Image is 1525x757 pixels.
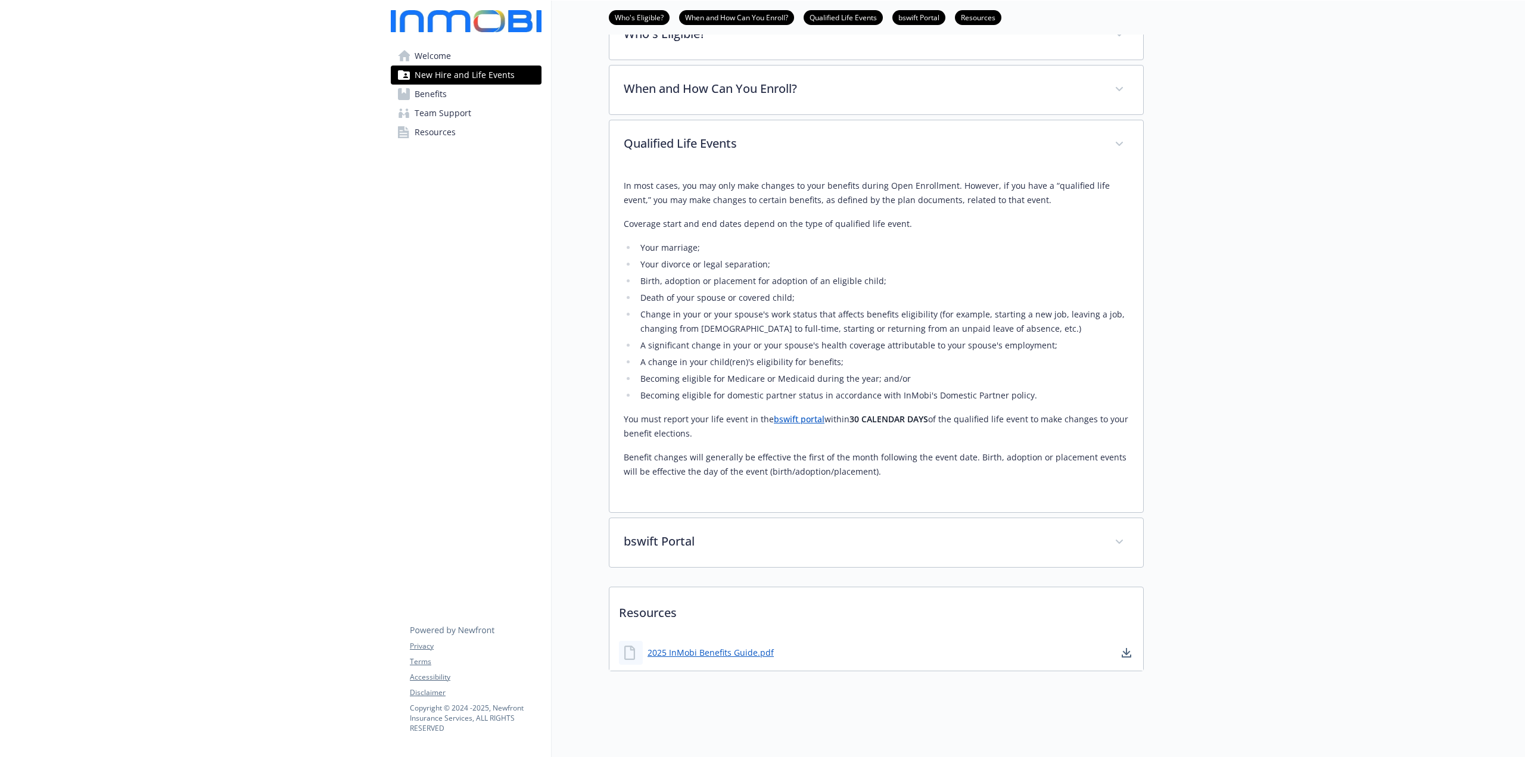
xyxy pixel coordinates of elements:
[624,532,1100,550] p: bswift Portal
[637,257,1129,272] li: Your divorce or legal separation;
[624,412,1129,441] p: You must report your life event in the within of the qualified life event to make changes to your...
[391,46,541,66] a: Welcome
[609,169,1143,512] div: Qualified Life Events
[624,179,1129,207] p: In most cases, you may only make changes to your benefits during Open Enrollment. However, if you...
[410,672,541,683] a: Accessibility
[1119,646,1134,660] a: download document
[955,11,1001,23] a: Resources
[624,80,1100,98] p: When and How Can You Enroll?
[774,413,824,425] a: bswift portal
[609,66,1143,114] div: When and How Can You Enroll?
[648,646,774,659] a: 2025 InMobi Benefits Guide.pdf
[624,135,1100,152] p: Qualified Life Events
[624,450,1129,479] p: Benefit changes will generally be effective the first of the month following the event date. Birt...
[410,703,541,733] p: Copyright © 2024 - 2025 , Newfront Insurance Services, ALL RIGHTS RESERVED
[637,355,1129,369] li: A change in your child(ren)'s eligibility for benefits;
[415,123,456,142] span: Resources
[637,291,1129,305] li: Death of your spouse or covered child;
[415,104,471,123] span: Team Support
[637,241,1129,255] li: Your marriage;
[637,372,1129,386] li: Becoming eligible for Medicare or Medicaid during the year; and/or
[410,641,541,652] a: Privacy
[391,104,541,123] a: Team Support
[609,11,670,23] a: Who's Eligible?
[415,66,515,85] span: New Hire and Life Events
[637,274,1129,288] li: Birth, adoption or placement for adoption of an eligible child;
[609,11,1143,60] div: Who's Eligible?
[637,307,1129,336] li: Change in your or your spouse's work status that affects benefits eligibility (for example, start...
[679,11,794,23] a: When and How Can You Enroll?
[637,338,1129,353] li: A significant change in your or your spouse's health coverage attributable to your spouse's emplo...
[391,123,541,142] a: Resources
[415,46,451,66] span: Welcome
[609,120,1143,169] div: Qualified Life Events
[609,587,1143,631] p: Resources
[415,85,447,104] span: Benefits
[637,388,1129,403] li: Becoming eligible for domestic partner status in accordance with InMobi's Domestic Partner policy.
[410,687,541,698] a: Disclaimer
[391,85,541,104] a: Benefits
[609,518,1143,567] div: bswift Portal
[892,11,945,23] a: bswift Portal
[410,656,541,667] a: Terms
[391,66,541,85] a: New Hire and Life Events
[849,413,928,425] strong: 30 CALENDAR DAYS
[804,11,883,23] a: Qualified Life Events
[624,217,1129,231] p: Coverage start and end dates depend on the type of qualified life event.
